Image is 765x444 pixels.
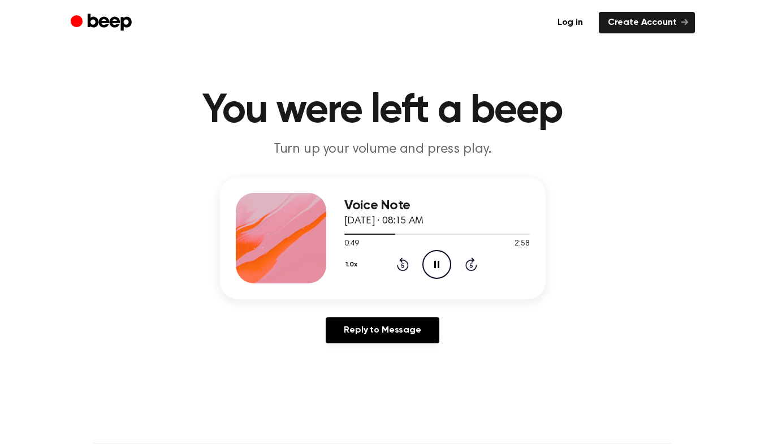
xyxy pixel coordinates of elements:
a: Create Account [599,12,695,33]
h1: You were left a beep [93,90,672,131]
a: Log in [548,12,592,33]
span: [DATE] · 08:15 AM [344,216,423,226]
a: Beep [71,12,135,34]
button: 1.0x [344,255,362,274]
span: 0:49 [344,238,359,250]
p: Turn up your volume and press play. [166,140,600,159]
span: 2:58 [515,238,529,250]
a: Reply to Message [326,317,439,343]
h3: Voice Note [344,198,530,213]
